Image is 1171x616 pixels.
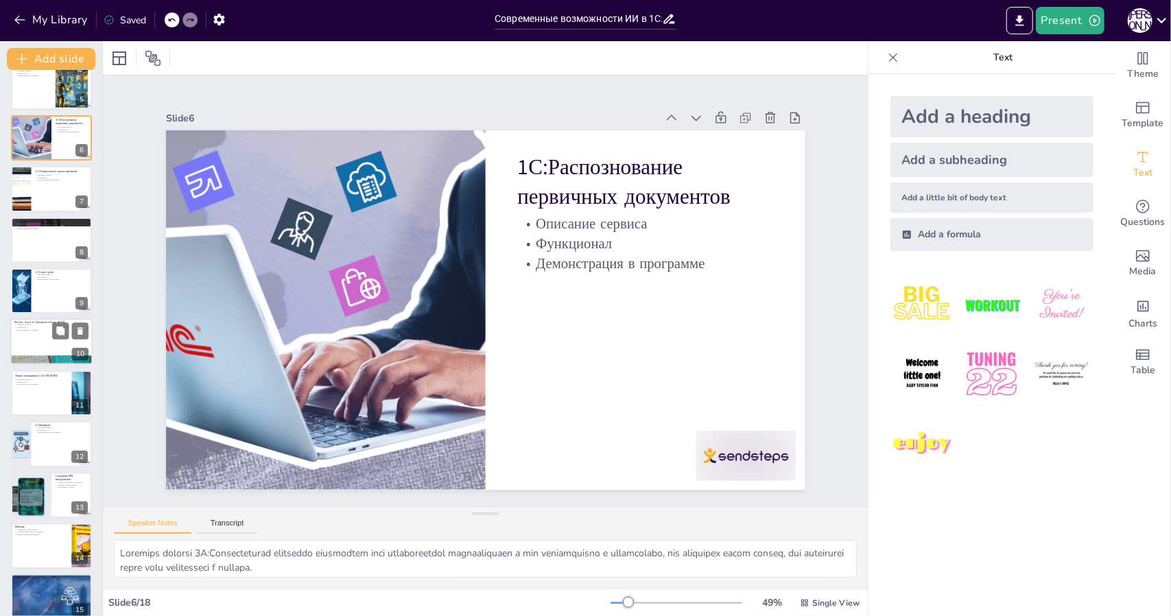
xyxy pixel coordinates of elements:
div: 10 [72,348,88,361]
div: 12 [11,421,92,466]
button: Present [1036,7,1104,34]
p: Логическая структура области ИИ [15,576,88,580]
p: Функционал [35,176,88,179]
div: Add images, graphics, shapes or video [1115,239,1170,288]
textarea: Loremips dolorsi 3A:Consecteturad elitseddo eiusmodtem inci utlaboreetdol magnaaliquaen a min ven... [114,540,857,578]
div: 13 [11,473,92,518]
div: 8 [75,246,88,259]
p: 1С:Распознование первичных документов [255,376,513,534]
div: 7 [75,196,88,208]
div: 10 [10,319,93,366]
button: My Library [10,9,93,31]
button: Transcript [197,519,258,534]
div: Add a little bit of body text [890,182,1093,213]
p: 1С:Напарник [35,423,88,427]
p: Выбор правильных решений [15,534,68,536]
img: 4.jpeg [890,342,954,406]
div: 9 [11,268,92,313]
p: Демонстрация в программе [15,227,88,230]
div: 8 [11,217,92,263]
p: Функционал [35,276,88,279]
div: 11 [71,399,88,412]
p: Описание сервиса [35,427,88,429]
p: Функционал [14,327,88,329]
p: Описание сервиса [15,222,88,225]
div: Add charts and graphs [1115,288,1170,337]
div: Get real-time input from your audience [1115,189,1170,239]
p: Функционал [238,338,480,460]
p: Демонстрация в программе [15,74,51,77]
p: Ключевые инструменты [15,584,88,587]
img: 2.jpeg [960,273,1024,337]
p: Функционал [15,381,68,383]
img: 3.jpeg [1030,273,1093,337]
p: Демонстрация в программе [14,329,88,332]
p: 1С:Распознование первичных документов [56,118,88,126]
div: 11 [11,370,92,416]
div: А [PERSON_NAME] [1128,8,1152,33]
div: Add a heading [890,96,1093,137]
p: Описание сервиса [15,69,51,72]
button: Duplicate Slide [52,323,69,340]
span: Single View [812,597,860,608]
p: Описание сервиса [14,324,88,327]
div: 15 [71,604,88,616]
button: Delete Slide [72,323,88,340]
span: Text [1133,165,1152,180]
p: Выводы [15,525,68,530]
p: Описание сервиса [35,174,88,177]
p: Примеры использования [56,484,88,486]
img: 5.jpeg [960,342,1024,406]
button: Export to PowerPoint [1006,7,1033,34]
p: 1С:Распознование речи [15,219,88,223]
span: Charts [1128,316,1157,331]
p: Основные цели [15,582,88,584]
div: Add text boxes [1115,140,1170,189]
span: Template [1122,116,1164,131]
img: 6.jpeg [1030,342,1093,406]
div: Add a formula [890,218,1093,251]
div: Add a subheading [890,143,1093,177]
p: Сторонние ИИ инструменты [56,474,88,482]
p: Функционал [35,429,88,431]
div: Change the overall theme [1115,41,1170,91]
p: Чат-бот Ася в 1С:Документооборот КОРП [14,321,88,325]
p: Рекомендации по использованию [15,531,68,534]
span: Theme [1127,67,1159,82]
div: Add ready made slides [1115,91,1170,140]
p: Функционал [56,128,88,131]
div: 7 [11,166,92,211]
span: Questions [1121,215,1166,230]
div: 9 [75,297,88,309]
span: Table [1131,363,1155,378]
div: Slide 6 [397,313,850,525]
p: Описание сервиса [56,126,88,128]
div: 5 [75,93,88,106]
div: 12 [71,451,88,463]
div: 6 [75,144,88,156]
p: Демонстрация в программе [56,131,88,134]
p: Уровни логической структуры [15,580,88,582]
div: 14 [11,523,92,569]
p: 1С:Универсальное прогнозирование [35,169,88,174]
p: Значимость инструментов [15,528,68,531]
div: Add a table [1115,337,1170,387]
p: Демонстрация в программе [35,279,88,281]
p: Интеграция в бизнес [56,486,88,489]
p: 1С:Синтез речи [35,270,88,274]
p: Функционал [15,225,88,228]
span: Media [1130,264,1157,279]
img: 7.jpeg [890,412,954,476]
div: 13 [71,501,88,514]
p: Функционал [15,72,51,75]
div: 5 [11,64,92,110]
button: Speaker Notes [114,519,191,534]
p: Обзор сторонних инструментов [56,481,88,484]
p: Text [904,41,1102,74]
div: Slide 6 / 18 [108,596,611,609]
p: Описание сервиса [15,378,68,381]
button: А [PERSON_NAME] [1128,7,1152,34]
div: 14 [71,552,88,565]
p: Демонстрация в программе [35,179,88,182]
div: 6 [11,115,92,161]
